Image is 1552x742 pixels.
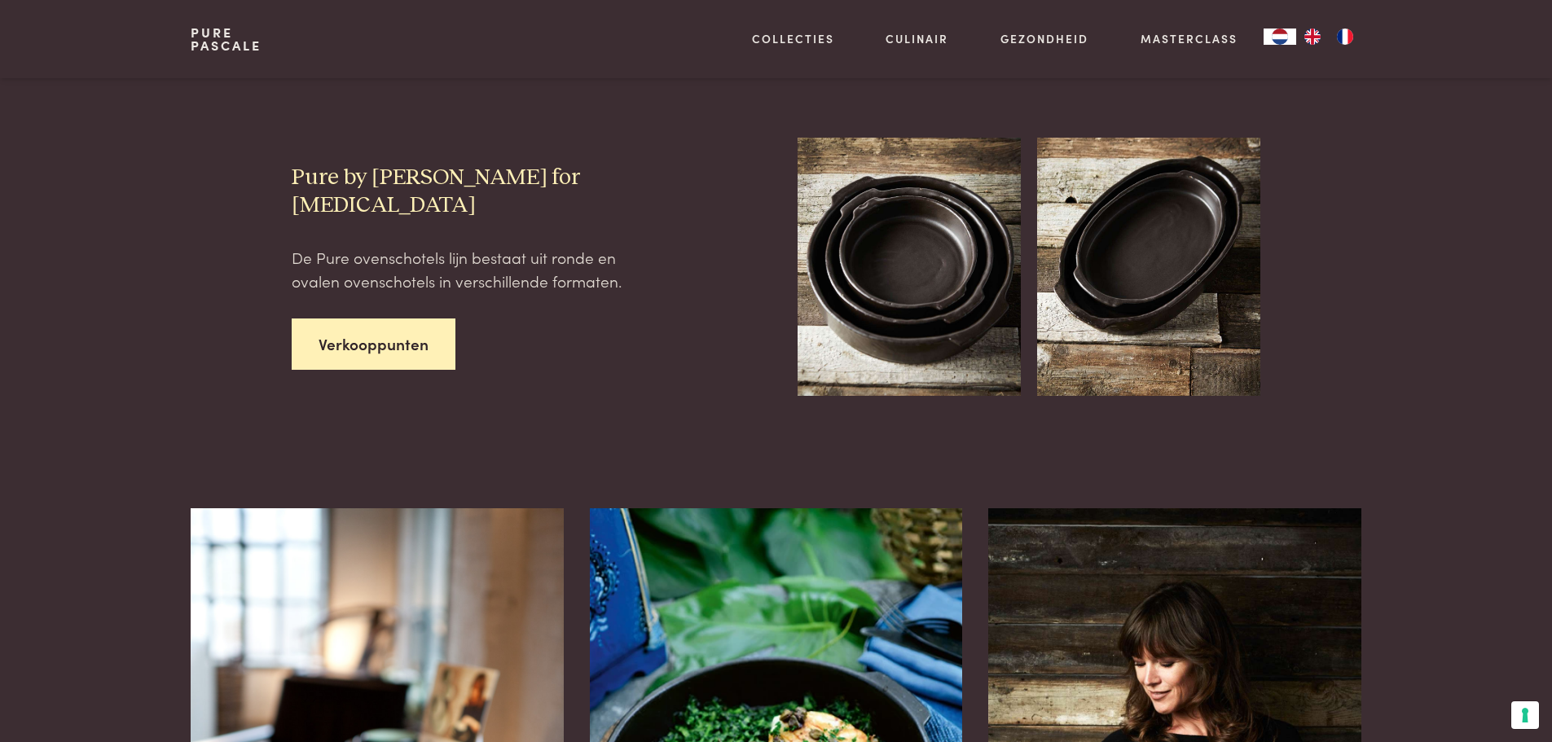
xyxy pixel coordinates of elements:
[798,138,1021,396] img: serax-pure-pascale-naessens-B1014102sf2
[292,164,653,220] h3: Pure by [PERSON_NAME] for [MEDICAL_DATA]
[1264,29,1361,45] aside: Language selected: Nederlands
[292,246,653,292] p: De Pure ovenschotels lijn bestaat uit ronde en ovalen ovenschotels in verschillende formaten.
[1141,30,1238,47] a: Masterclass
[886,30,948,47] a: Culinair
[292,318,455,370] a: Verkooppunten
[752,30,834,47] a: Collecties
[1037,138,1260,396] img: serax-pure-pascale-naessens-B1014106sf1
[1264,29,1296,45] a: NL
[1329,29,1361,45] a: FR
[1264,29,1296,45] div: Language
[1000,30,1088,47] a: Gezondheid
[1296,29,1361,45] ul: Language list
[1511,701,1539,729] button: Uw voorkeuren voor toestemming voor trackingtechnologieën
[191,26,262,52] a: PurePascale
[1296,29,1329,45] a: EN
